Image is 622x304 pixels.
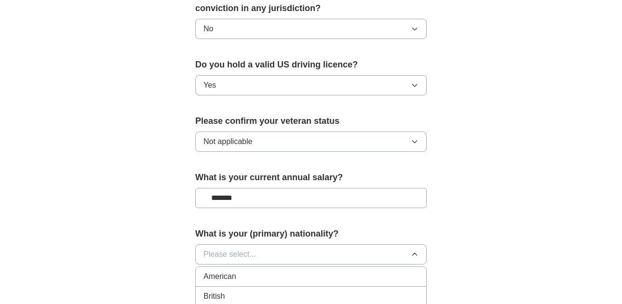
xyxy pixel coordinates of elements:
[195,244,427,264] button: Please select...
[203,249,256,260] span: Please select...
[203,136,252,147] span: Not applicable
[203,291,225,302] span: British
[203,79,216,91] span: Yes
[195,19,427,39] button: No
[195,75,427,95] button: Yes
[195,132,427,152] button: Not applicable
[195,171,427,184] label: What is your current annual salary?
[203,271,236,282] span: American
[195,115,427,128] label: Please confirm your veteran status
[203,23,213,35] span: No
[195,227,427,240] label: What is your (primary) nationality?
[195,58,427,71] label: Do you hold a valid US driving licence?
